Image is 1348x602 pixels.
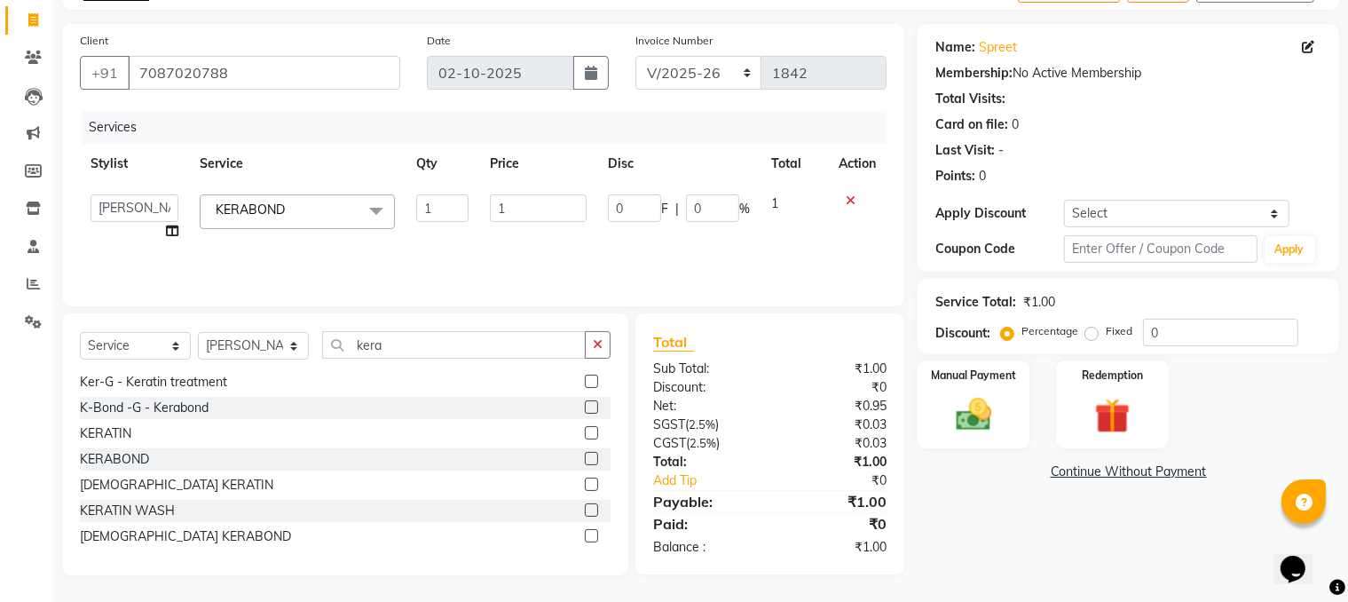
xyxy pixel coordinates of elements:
div: Payable: [640,491,770,512]
div: Ker-G - Keratin treatment [80,373,227,392]
div: ₹0.03 [770,416,901,434]
div: Discount: [640,378,770,397]
span: KERABOND [216,202,285,218]
a: Spreet [979,38,1017,57]
div: Last Visit: [935,141,995,160]
div: KERATIN WASH [80,502,175,520]
th: Service [189,144,406,184]
th: Total [761,144,828,184]
div: Points: [935,167,975,186]
div: ₹1.00 [770,453,901,471]
label: Redemption [1082,368,1143,384]
th: Stylist [80,144,189,184]
input: Search or Scan [322,331,586,359]
div: ₹0.95 [770,397,901,416]
div: Apply Discount [935,204,1064,223]
label: Invoice Number [635,33,713,49]
div: Discount: [935,324,990,343]
label: Percentage [1021,323,1078,339]
span: 2.5% [690,436,716,450]
div: ₹0 [770,513,901,535]
button: +91 [80,56,130,90]
th: Action [828,144,887,184]
input: Search by Name/Mobile/Email/Code [128,56,400,90]
div: Balance : [640,538,770,557]
div: KERATIN [80,424,131,443]
a: x [285,202,293,218]
iframe: chat widget [1273,531,1330,584]
div: K-Bond -G - Kerabond [80,399,209,417]
div: No Active Membership [935,64,1321,83]
span: 2.5% [689,417,715,432]
div: 0 [1012,115,1019,134]
img: _cash.svg [945,394,1003,435]
label: Client [80,33,108,49]
div: Service Total: [935,293,1016,312]
span: Total [653,333,694,352]
div: ( ) [640,416,770,434]
div: ₹1.00 [770,491,901,512]
div: Total: [640,453,770,471]
div: [DEMOGRAPHIC_DATA] KERABOND [80,527,291,546]
div: Sub Total: [640,360,770,378]
div: - [998,141,1004,160]
th: Price [479,144,598,184]
div: Total Visits: [935,90,1005,108]
span: SGST [653,416,685,432]
th: Qty [406,144,478,184]
span: CGST [653,435,686,451]
div: ₹1.00 [1023,293,1055,312]
input: Enter Offer / Coupon Code [1064,235,1257,263]
div: Coupon Code [935,240,1064,258]
div: ₹1.00 [770,360,901,378]
div: ₹0 [770,378,901,397]
div: [DEMOGRAPHIC_DATA] KERATIN [80,476,273,495]
div: Card on file: [935,115,1008,134]
span: F [661,200,668,218]
div: Net: [640,397,770,416]
th: Disc [597,144,761,184]
label: Manual Payment [931,368,1016,384]
a: Continue Without Payment [921,463,1336,481]
div: ( ) [640,434,770,453]
span: 1 [771,195,778,211]
button: Apply [1265,236,1315,263]
label: Date [427,33,451,49]
div: ₹1.00 [770,538,901,557]
a: Add Tip [640,471,792,490]
span: | [675,200,679,218]
div: ₹0.03 [770,434,901,453]
div: Name: [935,38,975,57]
div: ₹0 [792,471,900,490]
div: Paid: [640,513,770,535]
div: Membership: [935,64,1013,83]
img: _gift.svg [1084,394,1141,438]
div: Services [82,111,900,144]
div: KERABOND [80,450,149,469]
span: % [739,200,750,218]
div: 0 [979,167,986,186]
label: Fixed [1106,323,1132,339]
